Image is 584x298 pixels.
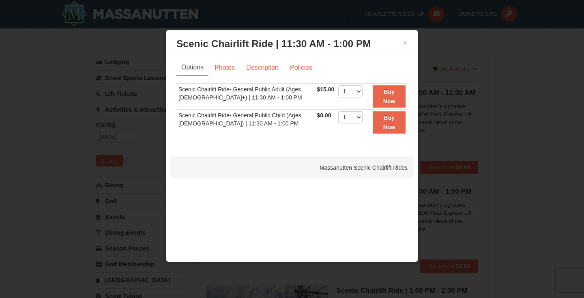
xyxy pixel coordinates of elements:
div: Massanutten Scenic Chairlift Rides [170,158,414,178]
span: $8.00 [317,112,331,119]
strong: Buy Now [383,89,395,104]
a: Policies [285,60,318,76]
button: Buy Now [373,111,406,134]
a: Description [241,60,284,76]
td: Scenic Chairlift Ride- General Public Child (Ages [DEMOGRAPHIC_DATA]) | 11:30 AM - 1:00 PM [176,110,315,135]
h3: Scenic Chairlift Ride | 11:30 AM - 1:00 PM [176,38,408,50]
button: × [403,39,408,47]
a: Options [176,60,208,76]
span: $15.00 [317,86,334,93]
a: Photos [209,60,240,76]
td: Scenic Chairlift Ride- General Public Adult (Ages [DEMOGRAPHIC_DATA]+) | 11:30 AM - 1:00 PM [176,84,315,110]
strong: Buy Now [383,114,395,130]
button: Buy Now [373,85,406,108]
